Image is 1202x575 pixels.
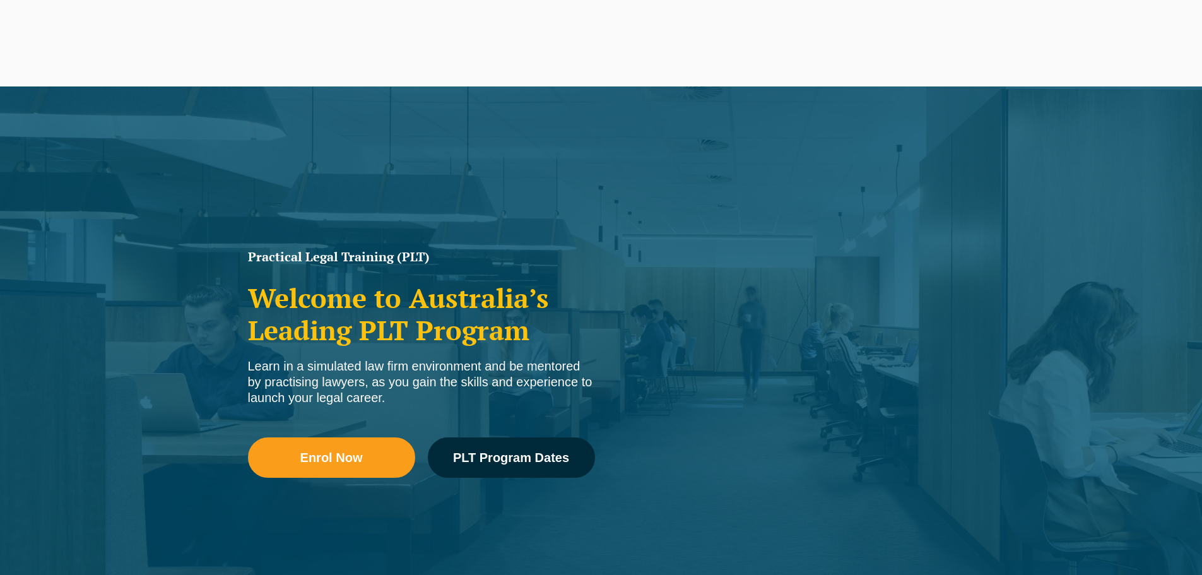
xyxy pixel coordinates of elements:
div: Learn in a simulated law firm environment and be mentored by practising lawyers, as you gain the ... [248,359,595,406]
span: Enrol Now [300,451,363,464]
h2: Welcome to Australia’s Leading PLT Program [248,282,595,346]
a: PLT Program Dates [428,437,595,478]
h1: Practical Legal Training (PLT) [248,251,595,263]
a: Enrol Now [248,437,415,478]
span: PLT Program Dates [453,451,569,464]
